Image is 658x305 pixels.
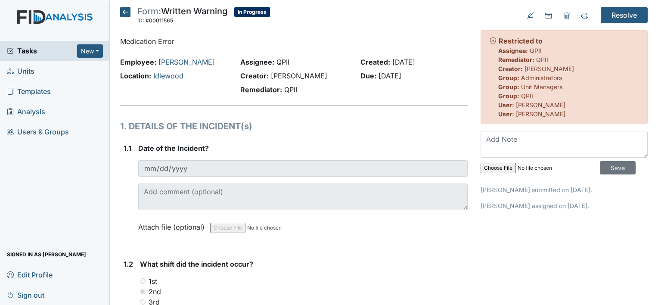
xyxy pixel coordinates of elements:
span: ID: [137,17,144,24]
p: [PERSON_NAME] submitted on [DATE]. [481,185,648,194]
input: Resolve [601,7,648,23]
strong: Created: [360,58,390,66]
span: Sign out [7,288,44,302]
span: Templates [7,85,51,98]
strong: Group: [498,74,519,81]
span: Date of the Incident? [138,144,209,152]
strong: Due: [360,72,376,80]
strong: Creator: [240,72,269,80]
p: [PERSON_NAME] assigned on [DATE]. [481,201,648,210]
span: Signed in as [PERSON_NAME] [7,248,86,261]
strong: Assignee: [240,58,274,66]
strong: Employee: [120,58,156,66]
input: Save [600,161,636,174]
span: Units [7,65,34,78]
span: Edit Profile [7,268,53,281]
a: [PERSON_NAME] [158,58,215,66]
span: In Progress [234,7,270,17]
span: QPII [276,58,289,66]
a: Tasks [7,46,77,56]
span: QPII [536,56,548,63]
strong: Remediator: [498,56,534,63]
span: Users & Groups [7,125,69,139]
strong: User: [498,101,514,109]
input: 3rd [140,299,146,305]
span: What shift did the incident occur? [140,260,253,268]
strong: Creator: [498,65,523,72]
span: #00011565 [146,17,173,24]
span: Form: [137,6,161,16]
strong: Group: [498,92,519,100]
h1: 1. DETAILS OF THE INCIDENT(s) [120,120,468,133]
a: Idlewood [153,72,183,80]
span: [PERSON_NAME] [271,72,327,80]
label: 1.1 [124,143,131,153]
label: 1.2 [124,259,133,269]
span: Unit Managers [521,83,562,90]
input: 2nd [140,289,146,294]
input: 1st [140,278,146,284]
span: Analysis [7,105,45,118]
strong: Restricted to [499,37,543,45]
span: [DATE] [379,72,401,80]
strong: Remediator: [240,85,282,94]
div: Written Warning [137,7,227,26]
label: 1st [149,276,157,286]
strong: Group: [498,83,519,90]
button: New [77,44,103,58]
strong: Location: [120,72,151,80]
strong: User: [498,110,514,118]
span: Administrators [521,74,562,81]
label: Attach file (optional) [138,217,208,232]
span: [PERSON_NAME] [525,65,574,72]
span: [DATE] [392,58,415,66]
label: 2nd [149,286,161,297]
p: Medication Error [120,36,468,47]
span: QPII [530,47,542,54]
span: [PERSON_NAME] [516,101,565,109]
span: QPII [521,92,533,100]
span: [PERSON_NAME] [516,110,565,118]
span: QPII [284,85,297,94]
strong: Assignee: [498,47,528,54]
